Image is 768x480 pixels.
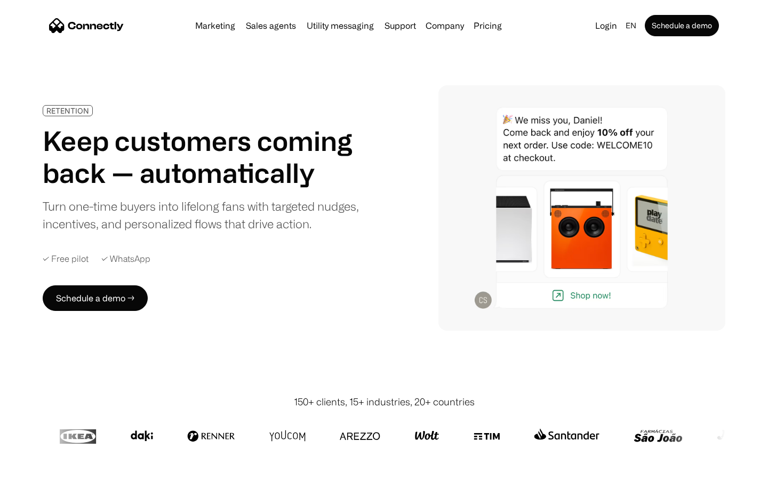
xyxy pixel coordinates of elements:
[645,15,719,36] a: Schedule a demo
[191,21,239,30] a: Marketing
[426,18,464,33] div: Company
[469,21,506,30] a: Pricing
[43,125,367,189] h1: Keep customers coming back — automatically
[21,461,64,476] ul: Language list
[43,254,89,264] div: ✓ Free pilot
[43,197,367,233] div: Turn one-time buyers into lifelong fans with targeted nudges, incentives, and personalized flows ...
[242,21,300,30] a: Sales agents
[101,254,150,264] div: ✓ WhatsApp
[294,395,475,409] div: 150+ clients, 15+ industries, 20+ countries
[626,18,636,33] div: en
[302,21,378,30] a: Utility messaging
[591,18,621,33] a: Login
[380,21,420,30] a: Support
[11,460,64,476] aside: Language selected: English
[43,285,148,311] a: Schedule a demo →
[46,107,89,115] div: RETENTION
